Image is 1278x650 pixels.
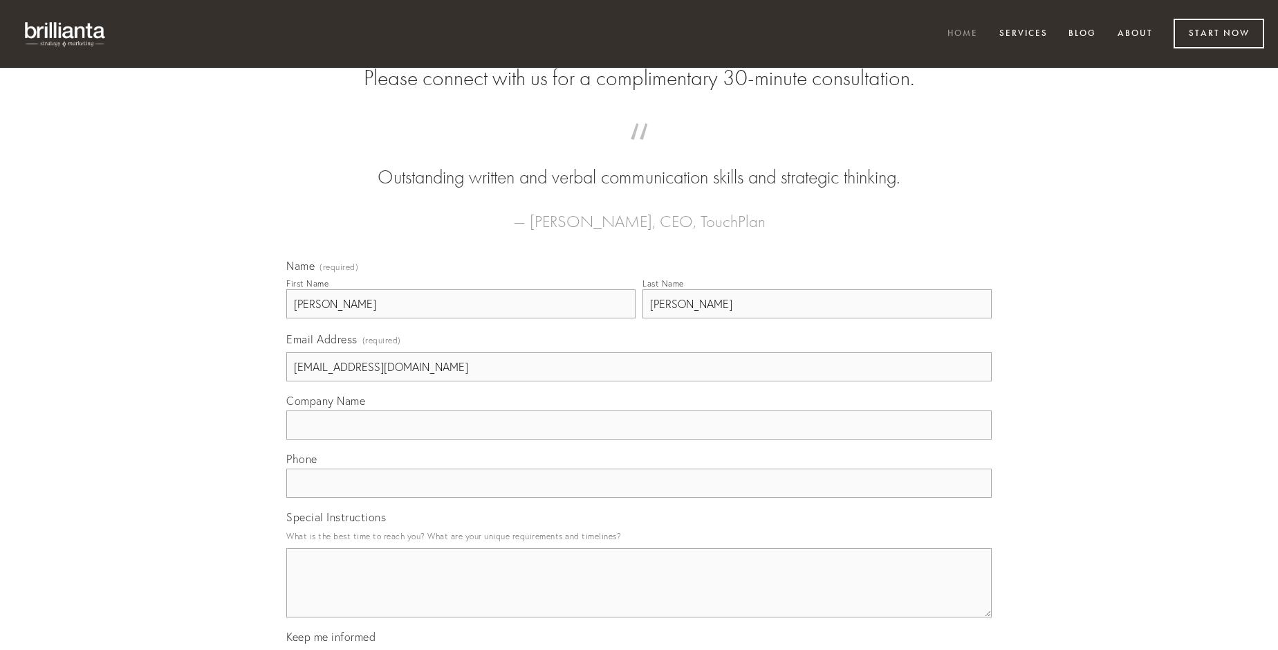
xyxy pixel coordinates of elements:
[1059,23,1105,46] a: Blog
[14,14,118,54] img: brillianta - research, strategy, marketing
[308,137,970,164] span: “
[308,137,970,191] blockquote: Outstanding written and verbal communication skills and strategic thinking.
[362,331,401,350] span: (required)
[286,630,376,644] span: Keep me informed
[286,452,317,466] span: Phone
[286,510,386,524] span: Special Instructions
[286,65,992,91] h2: Please connect with us for a complimentary 30-minute consultation.
[286,278,328,289] div: First Name
[286,394,365,408] span: Company Name
[1109,23,1162,46] a: About
[286,259,315,273] span: Name
[938,23,987,46] a: Home
[1174,19,1264,48] a: Start Now
[990,23,1057,46] a: Services
[286,527,992,545] p: What is the best time to reach you? What are your unique requirements and timelines?
[308,191,970,235] figcaption: — [PERSON_NAME], CEO, TouchPlan
[642,278,684,289] div: Last Name
[286,332,358,346] span: Email Address
[319,263,358,271] span: (required)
